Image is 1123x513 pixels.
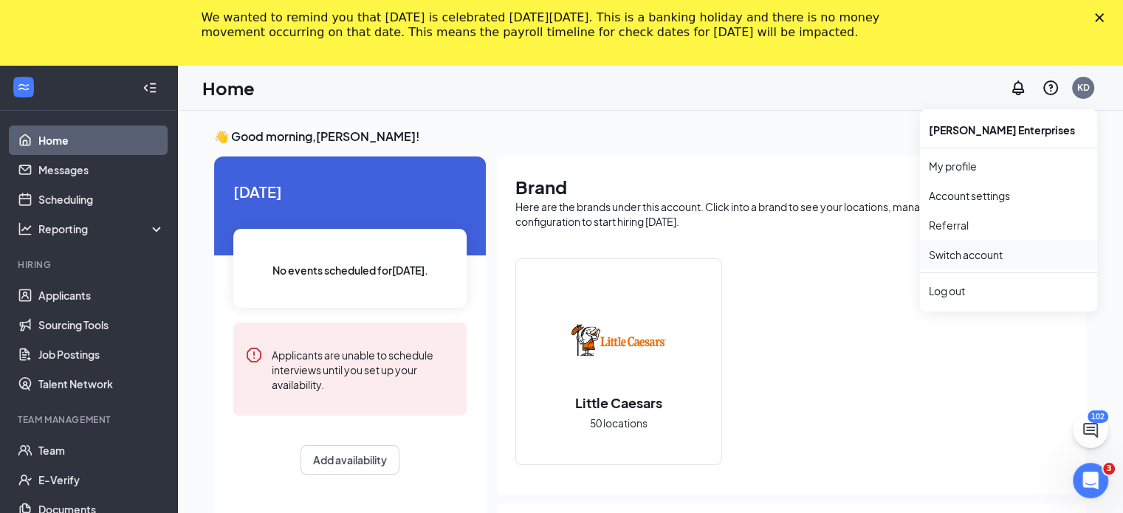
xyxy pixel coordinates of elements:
[18,413,162,426] div: Team Management
[245,346,263,364] svg: Error
[233,180,467,203] span: [DATE]
[929,218,1088,233] a: Referral
[38,310,165,340] a: Sourcing Tools
[38,465,165,495] a: E-Verify
[1073,413,1108,448] button: ChatActive
[18,258,162,271] div: Hiring
[38,280,165,310] a: Applicants
[1073,463,1108,498] iframe: Intercom live chat
[38,185,165,214] a: Scheduling
[571,293,666,388] img: Little Caesars
[38,435,165,465] a: Team
[929,248,1003,261] a: Switch account
[590,415,648,431] span: 50 locations
[202,10,899,40] div: We wanted to remind you that [DATE] is celebrated [DATE][DATE]. This is a banking holiday and the...
[1095,13,1110,22] div: Close
[16,80,31,94] svg: WorkstreamLogo
[214,128,1086,145] h3: 👋 Good morning, [PERSON_NAME] !
[38,125,165,155] a: Home
[142,80,157,95] svg: Collapse
[38,221,165,236] div: Reporting
[515,174,1068,199] h1: Brand
[515,199,1068,229] div: Here are the brands under this account. Click into a brand to see your locations, managers, job p...
[1042,79,1060,97] svg: QuestionInfo
[1077,81,1090,94] div: KD
[202,75,255,100] h1: Home
[272,262,428,278] span: No events scheduled for [DATE] .
[1103,463,1115,475] span: 3
[929,283,1088,298] div: Log out
[38,155,165,185] a: Messages
[301,445,399,475] button: Add availability
[1009,79,1027,97] svg: Notifications
[929,188,1088,203] a: Account settings
[560,393,677,412] h2: Little Caesars
[38,369,165,399] a: Talent Network
[1088,410,1108,423] div: 102
[929,159,1088,173] a: My profile
[18,221,32,236] svg: Analysis
[272,346,455,392] div: Applicants are unable to schedule interviews until you set up your availability.
[920,115,1097,145] div: [PERSON_NAME] Enterprises
[1082,421,1099,439] svg: ChatActive
[38,340,165,369] a: Job Postings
